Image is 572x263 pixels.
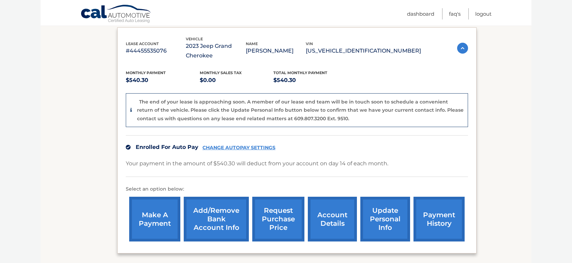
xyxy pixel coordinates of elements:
p: $540.30 [126,75,200,85]
a: CHANGE AUTOPAY SETTINGS [202,145,275,151]
span: lease account [126,41,159,46]
p: 2023 Jeep Grand Cherokee [186,41,246,60]
img: check.svg [126,145,131,150]
span: Monthly sales Tax [200,70,242,75]
a: Add/Remove bank account info [184,197,249,241]
a: Dashboard [407,8,434,19]
span: vehicle [186,37,203,41]
a: update personal info [360,197,410,241]
span: vin [306,41,313,46]
a: make a payment [129,197,180,241]
span: Total Monthly Payment [273,70,327,75]
p: $0.00 [200,75,274,85]
p: Your payment in the amount of $540.30 will deduct from your account on day 14 of each month. [126,159,388,168]
p: [PERSON_NAME] [246,46,306,56]
p: [US_VEHICLE_IDENTIFICATION_NUMBER] [306,46,421,56]
p: The end of your lease is approaching soon. A member of our lease end team will be in touch soon t... [137,99,464,122]
a: Cal Automotive [80,4,152,24]
p: $540.30 [273,75,347,85]
span: name [246,41,258,46]
a: request purchase price [252,197,304,241]
p: #44455535076 [126,46,186,56]
span: Monthly Payment [126,70,166,75]
a: Logout [475,8,492,19]
a: payment history [413,197,465,241]
img: accordion-active.svg [457,43,468,54]
a: FAQ's [449,8,461,19]
span: Enrolled For Auto Pay [136,144,198,150]
p: Select an option below: [126,185,468,193]
a: account details [308,197,357,241]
